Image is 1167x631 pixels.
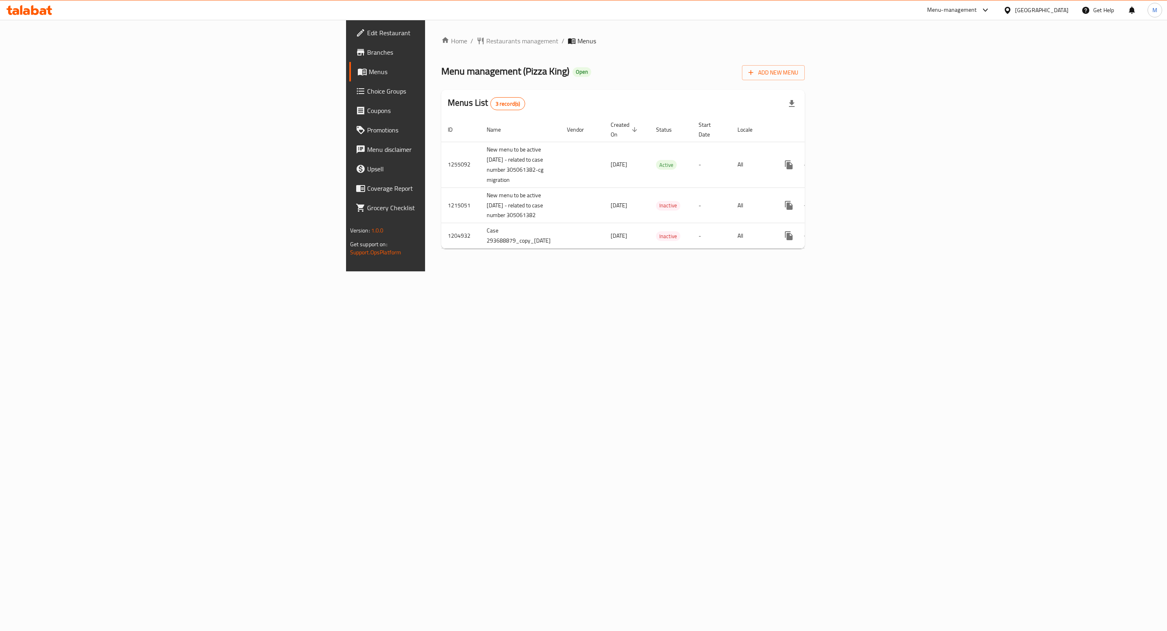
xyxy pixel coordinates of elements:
[349,140,541,159] a: Menu disclaimer
[349,179,541,198] a: Coverage Report
[367,183,534,193] span: Coverage Report
[799,196,818,215] button: Change Status
[748,68,798,78] span: Add New Menu
[779,226,799,245] button: more
[692,142,731,188] td: -
[1152,6,1157,15] span: M
[350,239,387,249] span: Get support on:
[490,97,526,110] div: Total records count
[350,247,402,258] a: Support.OpsPlatform
[731,188,773,223] td: All
[779,155,799,175] button: more
[611,159,627,170] span: [DATE]
[367,106,534,115] span: Coupons
[367,47,534,57] span: Branches
[1015,6,1069,15] div: [GEOGRAPHIC_DATA]
[799,155,818,175] button: Change Status
[611,200,627,211] span: [DATE]
[448,125,463,134] span: ID
[567,125,594,134] span: Vendor
[737,125,763,134] span: Locale
[731,223,773,249] td: All
[487,125,511,134] span: Name
[349,81,541,101] a: Choice Groups
[782,94,802,113] div: Export file
[577,36,596,46] span: Menus
[656,160,677,170] span: Active
[611,120,640,139] span: Created On
[349,62,541,81] a: Menus
[349,198,541,217] a: Grocery Checklist
[367,86,534,96] span: Choice Groups
[562,36,564,46] li: /
[367,145,534,154] span: Menu disclaimer
[441,117,863,249] table: enhanced table
[573,68,591,75] span: Open
[349,23,541,43] a: Edit Restaurant
[371,225,384,236] span: 1.0.0
[656,231,680,241] div: Inactive
[611,230,627,241] span: [DATE]
[367,28,534,38] span: Edit Restaurant
[799,226,818,245] button: Change Status
[367,125,534,135] span: Promotions
[692,223,731,249] td: -
[731,142,773,188] td: All
[349,101,541,120] a: Coupons
[350,225,370,236] span: Version:
[369,67,534,77] span: Menus
[349,120,541,140] a: Promotions
[367,203,534,213] span: Grocery Checklist
[779,196,799,215] button: more
[367,164,534,174] span: Upsell
[441,36,805,46] nav: breadcrumb
[448,97,525,110] h2: Menus List
[349,43,541,62] a: Branches
[699,120,721,139] span: Start Date
[491,100,525,108] span: 3 record(s)
[692,188,731,223] td: -
[742,65,805,80] button: Add New Menu
[656,201,680,211] div: Inactive
[927,5,977,15] div: Menu-management
[349,159,541,179] a: Upsell
[573,67,591,77] div: Open
[656,232,680,241] span: Inactive
[656,125,682,134] span: Status
[773,117,863,142] th: Actions
[656,201,680,210] span: Inactive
